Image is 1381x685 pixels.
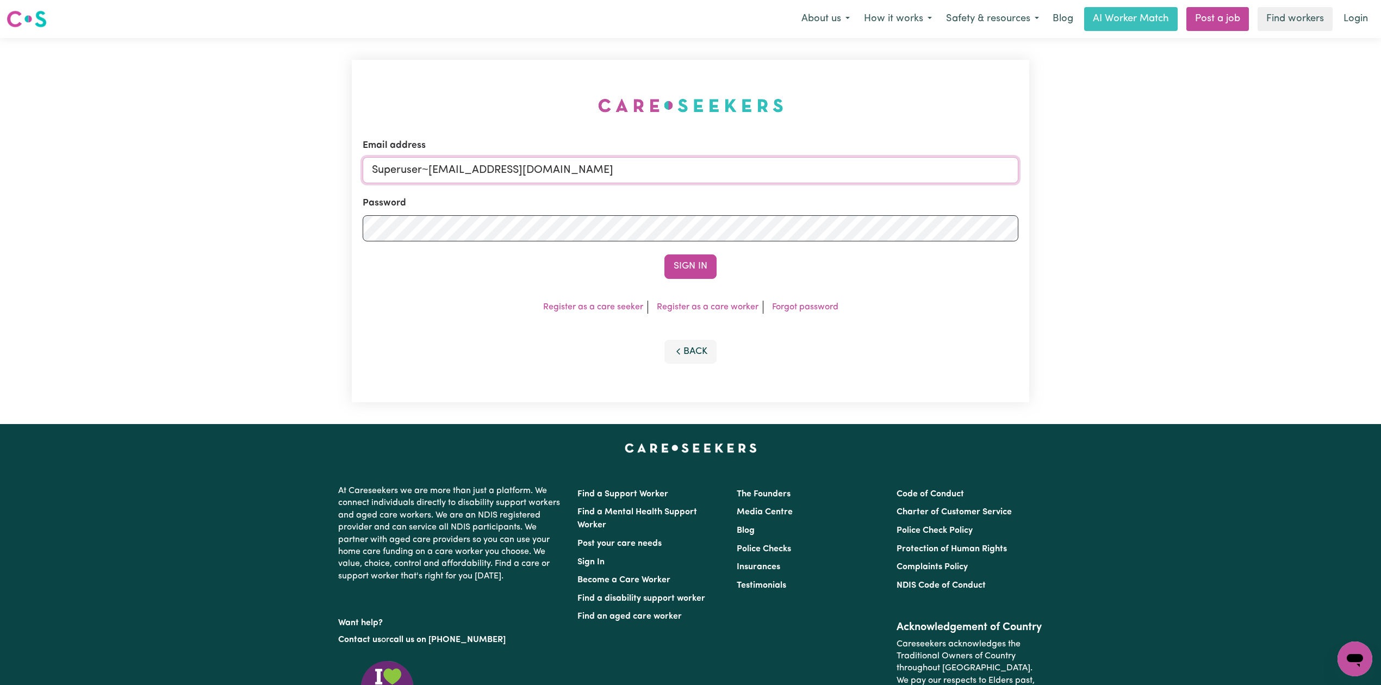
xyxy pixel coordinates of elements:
label: Password [363,196,406,210]
button: Back [664,340,717,364]
a: The Founders [737,490,791,499]
p: or [338,630,564,650]
a: Become a Care Worker [577,576,670,584]
a: Protection of Human Rights [897,545,1007,553]
a: Careseekers home page [625,444,757,452]
a: Media Centre [737,508,793,516]
a: Charter of Customer Service [897,508,1012,516]
a: Login [1337,7,1374,31]
a: Find an aged care worker [577,612,682,621]
a: Post a job [1186,7,1249,31]
a: Register as a care seeker [543,303,643,312]
a: Police Checks [737,545,791,553]
a: Blog [1046,7,1080,31]
a: Find a Mental Health Support Worker [577,508,697,530]
a: Contact us [338,636,381,644]
button: Sign In [664,254,717,278]
a: Forgot password [772,303,838,312]
a: NDIS Code of Conduct [897,581,986,590]
a: Find workers [1258,7,1333,31]
a: Register as a care worker [657,303,758,312]
a: Careseekers logo [7,7,47,32]
input: Email address [363,157,1018,183]
a: Complaints Policy [897,563,968,571]
iframe: Button to launch messaging window [1338,642,1372,676]
a: Sign In [577,558,605,566]
a: Testimonials [737,581,786,590]
a: Police Check Policy [897,526,973,535]
a: call us on [PHONE_NUMBER] [389,636,506,644]
a: AI Worker Match [1084,7,1178,31]
a: Blog [737,526,755,535]
a: Code of Conduct [897,490,964,499]
button: How it works [857,8,939,30]
img: Careseekers logo [7,9,47,29]
button: Safety & resources [939,8,1046,30]
a: Insurances [737,563,780,571]
a: Post your care needs [577,539,662,548]
a: Find a Support Worker [577,490,668,499]
p: At Careseekers we are more than just a platform. We connect individuals directly to disability su... [338,481,564,587]
button: About us [794,8,857,30]
label: Email address [363,139,426,153]
p: Want help? [338,613,564,629]
a: Find a disability support worker [577,594,705,603]
h2: Acknowledgement of Country [897,621,1043,634]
